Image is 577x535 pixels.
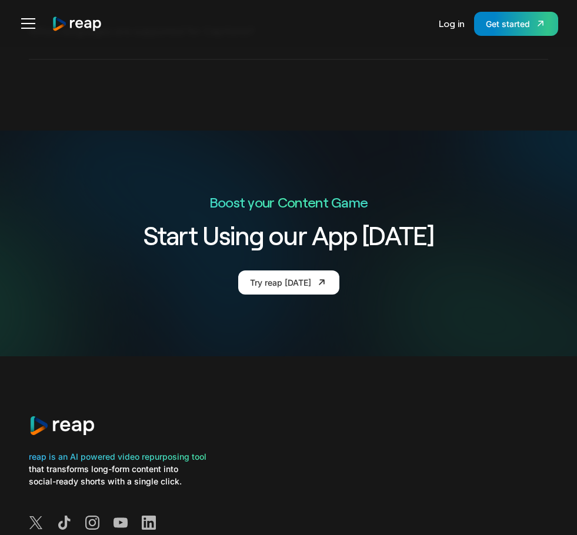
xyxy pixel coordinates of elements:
[474,12,558,36] a: Get started
[19,9,42,38] div: menu
[52,16,102,32] img: reap logo
[29,463,206,487] div: that transforms long-form content into social-ready shorts with a single click.
[63,218,515,252] h2: Start Using our App [DATE]
[486,18,530,30] div: Get started
[238,270,339,295] a: Try reap [DATE]
[63,193,515,211] p: Boost your Content Game
[250,276,311,289] div: Try reap [DATE]
[52,16,102,32] a: home
[29,450,206,463] div: reap is an AI powered video repurposing tool
[439,9,465,38] a: Log in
